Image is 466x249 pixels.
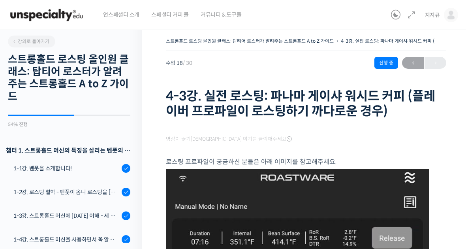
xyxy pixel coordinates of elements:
[425,11,440,19] span: 지지큐
[8,122,130,127] div: 54% 진행
[13,164,119,173] div: 1-1강. 벤풋을 소개합니다!
[166,38,334,44] a: 스트롱홀드 로스팅 올인원 클래스: 탑티어 로스터가 알려주는 스트롱홀드 A to Z 가이드
[166,157,446,167] p: 로스팅 프로파일이 궁금하신 분들은 아래 이미지를 참고해주세요.
[166,60,192,66] span: 수업 18
[13,235,119,244] div: 1-4강. 스트롱홀드 머신을 사용하면서 꼭 알고 있어야 할 유의사항
[8,53,130,103] h2: 스트롱홀드 로스팅 올인원 클래스: 탑티어 로스터가 알려주는 스트롱홀드 A to Z 가이드
[6,145,130,156] h3: 챕터 1. 스트롱홀드 머신의 특징을 살리는 벤풋의 로스팅 방식
[183,60,192,66] span: / 30
[13,211,119,220] div: 1-3강. 스트롱홀드 머신에 [DATE] 이해 - 세 가지 열원이 만들어내는 변화
[402,57,424,69] a: ←이전
[13,188,119,196] div: 1-2강. 로스팅 철학 - 벤풋이 옴니 로스팅을 [DATE] 않는 이유
[8,36,55,47] a: 강의로 돌아가기
[402,58,424,68] span: ←
[166,136,292,142] span: 영상이 끊기[DEMOGRAPHIC_DATA] 여기를 클릭해주세요
[12,38,49,44] span: 강의로 돌아가기
[374,57,398,69] div: 진행 중
[166,89,446,119] h1: 4-3강. 실전 로스팅: 파나마 게이샤 워시드 커피 (플레이버 프로파일이 로스팅하기 까다로운 경우)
